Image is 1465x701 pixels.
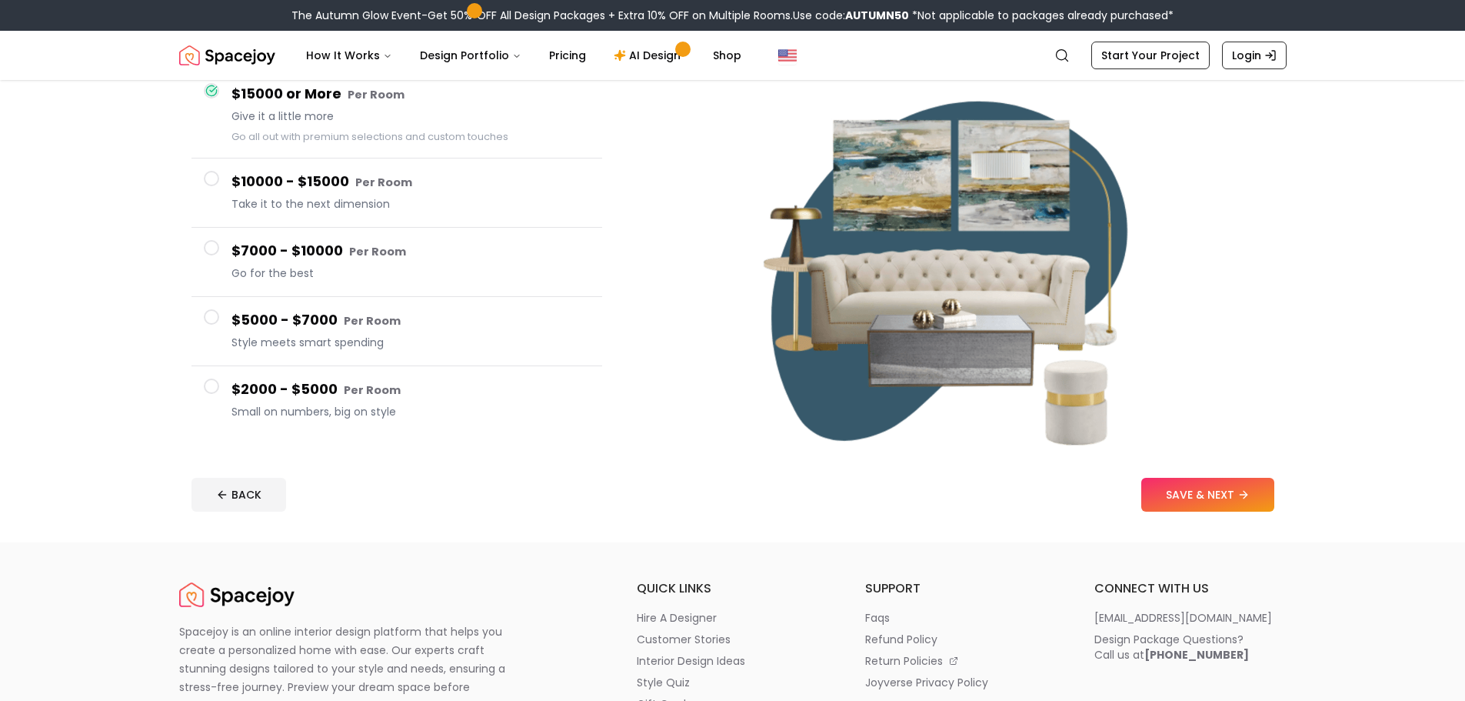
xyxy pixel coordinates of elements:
[231,335,590,350] span: Style meets smart spending
[845,8,909,23] b: AUTUMN50
[191,159,602,228] button: $10000 - $15000 Per RoomTake it to the next dimension
[865,675,988,690] p: joyverse privacy policy
[637,632,731,647] p: customer stories
[408,40,534,71] button: Design Portfolio
[231,108,590,124] span: Give it a little more
[294,40,405,71] button: How It Works
[1094,579,1287,598] h6: connect with us
[793,8,909,23] span: Use code:
[637,610,829,626] a: hire a designer
[191,297,602,366] button: $5000 - $7000 Per RoomStyle meets smart spending
[865,610,890,626] p: faqs
[637,675,690,690] p: style quiz
[1094,632,1249,663] div: Design Package Questions? Call us at
[291,8,1174,23] div: The Autumn Glow Event-Get 50% OFF All Design Packages + Extra 10% OFF on Multiple Rooms.
[231,379,590,401] h4: $2000 - $5000
[637,675,829,690] a: style quiz
[637,632,829,647] a: customer stories
[909,8,1174,23] span: *Not applicable to packages already purchased*
[179,31,1287,80] nav: Global
[179,40,275,71] a: Spacejoy
[344,382,401,398] small: Per Room
[865,632,937,647] p: refund policy
[1222,42,1287,69] a: Login
[191,478,286,512] button: BACK
[865,675,1057,690] a: joyverse privacy policy
[865,653,943,669] p: return policies
[1094,632,1287,663] a: Design Package Questions?Call us at[PHONE_NUMBER]
[865,610,1057,626] a: faqs
[1091,42,1210,69] a: Start Your Project
[701,40,754,71] a: Shop
[1144,647,1249,663] b: [PHONE_NUMBER]
[179,579,295,610] a: Spacejoy
[537,40,598,71] a: Pricing
[294,40,754,71] nav: Main
[355,175,412,190] small: Per Room
[778,46,797,65] img: United States
[231,404,590,419] span: Small on numbers, big on style
[1094,610,1272,626] p: [EMAIL_ADDRESS][DOMAIN_NAME]
[231,265,590,281] span: Go for the best
[1141,478,1274,512] button: SAVE & NEXT
[865,653,1057,669] a: return policies
[231,171,590,193] h4: $10000 - $15000
[348,87,405,102] small: Per Room
[865,632,1057,647] a: refund policy
[191,228,602,297] button: $7000 - $10000 Per RoomGo for the best
[231,83,590,105] h4: $15000 or More
[179,579,295,610] img: Spacejoy Logo
[179,40,275,71] img: Spacejoy Logo
[191,366,602,435] button: $2000 - $5000 Per RoomSmall on numbers, big on style
[637,653,745,669] p: interior design ideas
[344,313,401,329] small: Per Room
[865,579,1057,598] h6: support
[231,130,508,143] small: Go all out with premium selections and custom touches
[231,309,590,332] h4: $5000 - $7000
[637,653,829,669] a: interior design ideas
[191,71,602,159] button: $15000 or More Per RoomGive it a little moreGo all out with premium selections and custom touches
[601,40,698,71] a: AI Design
[231,240,590,262] h4: $7000 - $10000
[231,196,590,212] span: Take it to the next dimension
[349,244,406,259] small: Per Room
[1094,610,1287,626] a: [EMAIL_ADDRESS][DOMAIN_NAME]
[637,579,829,598] h6: quick links
[637,610,717,626] p: hire a designer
